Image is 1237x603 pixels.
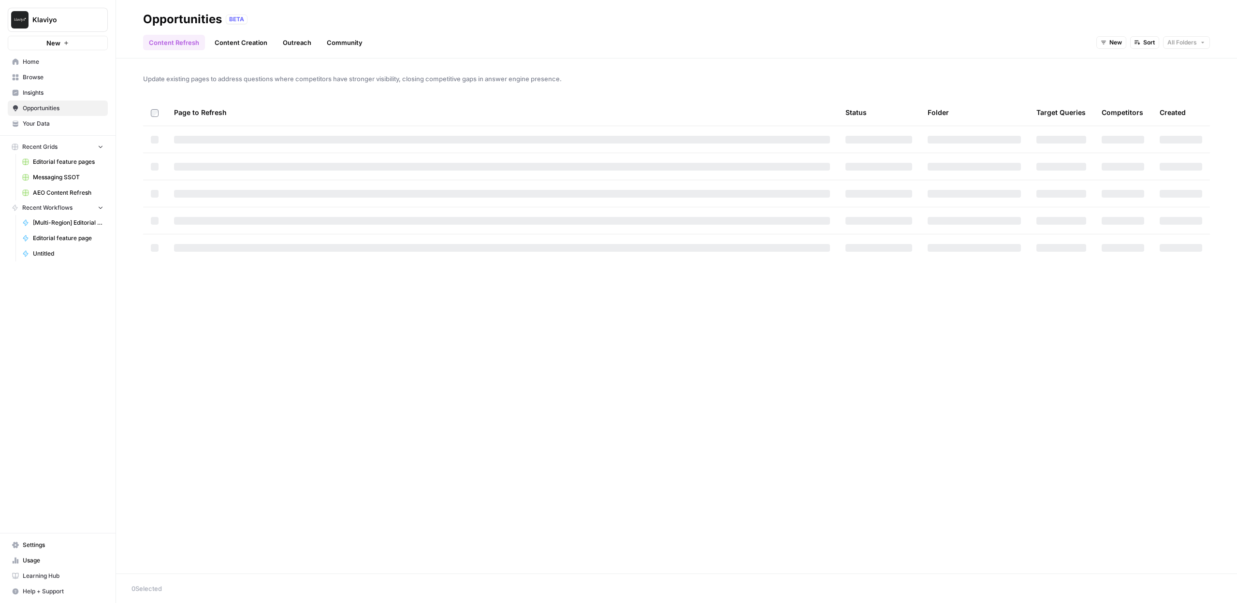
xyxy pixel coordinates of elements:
[8,54,108,70] a: Home
[143,12,222,27] div: Opportunities
[1143,38,1155,47] span: Sort
[8,201,108,215] button: Recent Workflows
[8,140,108,154] button: Recent Grids
[33,188,103,197] span: AEO Content Refresh
[928,99,949,126] div: Folder
[131,584,1222,593] div: 0 Selected
[8,584,108,599] button: Help + Support
[1102,99,1143,126] div: Competitors
[46,38,60,48] span: New
[11,11,29,29] img: Klaviyo Logo
[18,170,108,185] a: Messaging SSOT
[18,246,108,261] a: Untitled
[845,99,867,126] div: Status
[8,100,108,116] a: Opportunities
[1036,99,1086,126] div: Target Queries
[33,234,103,243] span: Editorial feature page
[1130,36,1159,49] button: Sort
[226,14,247,24] div: BETA
[32,15,91,25] span: Klaviyo
[8,70,108,85] a: Browse
[22,143,58,151] span: Recent Grids
[143,74,1210,84] span: Update existing pages to address questions where competitors have stronger visibility, closing co...
[1163,36,1210,49] button: All Folders
[23,556,103,565] span: Usage
[18,154,108,170] a: Editorial feature pages
[209,35,273,50] a: Content Creation
[23,541,103,549] span: Settings
[23,57,103,66] span: Home
[33,173,103,182] span: Messaging SSOT
[8,553,108,568] a: Usage
[1096,36,1126,49] button: New
[321,35,368,50] a: Community
[277,35,317,50] a: Outreach
[1160,99,1186,126] div: Created
[8,36,108,50] button: New
[23,587,103,596] span: Help + Support
[18,185,108,201] a: AEO Content Refresh
[23,88,103,97] span: Insights
[33,249,103,258] span: Untitled
[33,218,103,227] span: [Multi-Region] Editorial feature page
[8,537,108,553] a: Settings
[1167,38,1197,47] span: All Folders
[18,230,108,246] a: Editorial feature page
[22,203,73,212] span: Recent Workflows
[1109,38,1122,47] span: New
[8,8,108,32] button: Workspace: Klaviyo
[8,85,108,100] a: Insights
[18,215,108,230] a: [Multi-Region] Editorial feature page
[8,568,108,584] a: Learning Hub
[8,116,108,131] a: Your Data
[143,35,205,50] a: Content Refresh
[23,104,103,113] span: Opportunities
[23,73,103,82] span: Browse
[33,158,103,166] span: Editorial feature pages
[174,99,830,126] div: Page to Refresh
[23,119,103,128] span: Your Data
[23,572,103,580] span: Learning Hub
